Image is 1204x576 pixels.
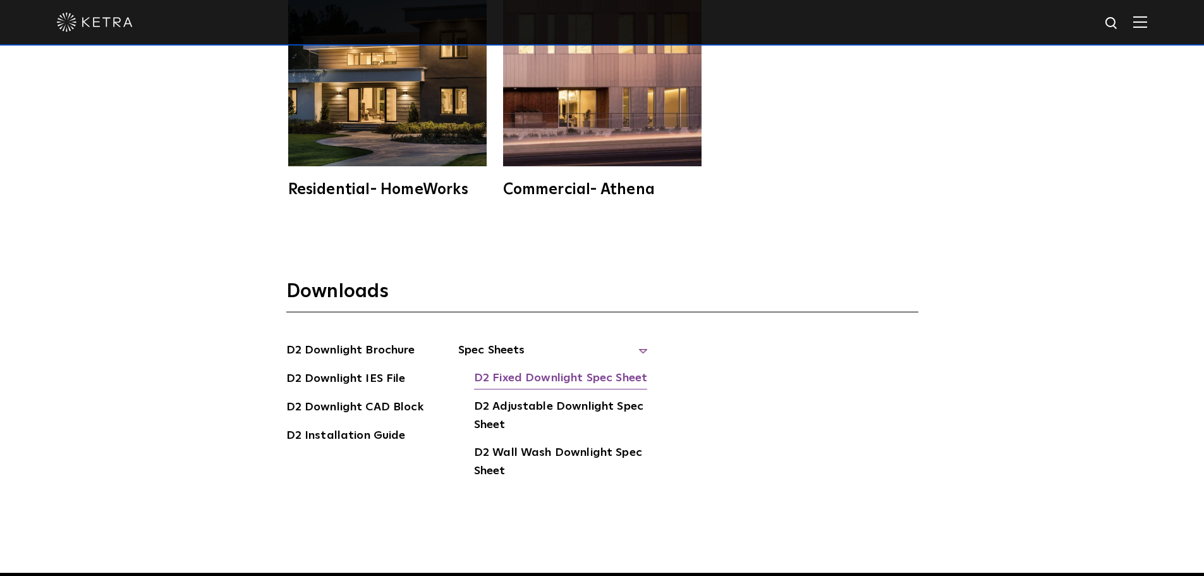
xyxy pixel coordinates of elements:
[1104,16,1120,32] img: search icon
[474,398,648,436] a: D2 Adjustable Downlight Spec Sheet
[286,279,918,312] h3: Downloads
[458,341,648,369] span: Spec Sheets
[286,370,406,390] a: D2 Downlight IES File
[286,427,406,447] a: D2 Installation Guide
[286,341,415,362] a: D2 Downlight Brochure
[474,444,648,482] a: D2 Wall Wash Downlight Spec Sheet
[288,182,487,197] div: Residential- HomeWorks
[286,398,423,419] a: D2 Downlight CAD Block
[1133,16,1147,28] img: Hamburger%20Nav.svg
[57,13,133,32] img: ketra-logo-2019-white
[503,182,702,197] div: Commercial- Athena
[474,369,647,389] a: D2 Fixed Downlight Spec Sheet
